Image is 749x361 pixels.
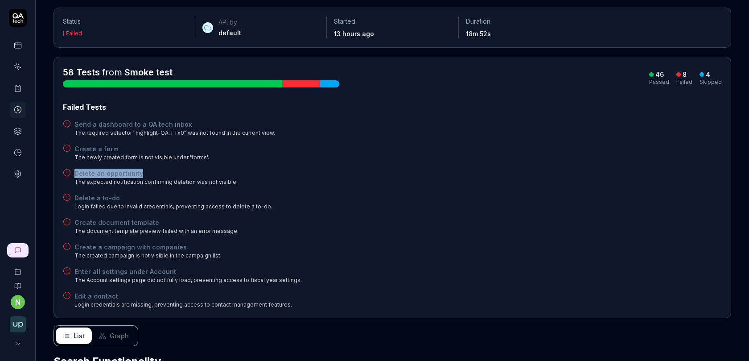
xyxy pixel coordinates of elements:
a: Create a form [74,144,209,154]
div: Passed [649,79,669,85]
a: Book a call with us [4,261,32,275]
button: n [11,295,25,309]
a: Create a campaign with companies [74,242,222,252]
div: 46 [655,71,664,79]
a: Delete a to-do [74,193,272,203]
span: 58 Tests [63,67,100,78]
a: Delete an opportunity [74,169,238,178]
div: default [218,29,241,37]
a: Enter all settings under Account [74,267,302,276]
div: Login credentials are missing, preventing access to contact management features. [74,301,292,309]
span: from [102,67,122,78]
span: Graph [110,331,129,340]
a: Documentation [4,275,32,290]
p: Started [334,17,451,26]
div: 4 [706,71,710,79]
div: The expected notification confirming deletion was not visible. [74,178,238,186]
div: Skipped [700,79,722,85]
div: 8 [683,71,687,79]
div: The created campaign is not visible in the campaign list. [74,252,222,260]
div: Failed Tests [63,102,722,112]
div: The document template preview failed with an error message. [74,227,239,235]
a: Create document template [74,218,239,227]
a: Send a dashboard to a QA tech inbox [74,120,275,129]
p: Duration [466,17,583,26]
button: List [56,328,92,344]
a: Smoke test [124,67,173,78]
button: Upsales Logo [4,309,32,334]
button: Graph [92,328,136,344]
time: 18m 52s [466,30,491,37]
div: Failed [66,31,82,36]
img: Upsales Logo [10,316,26,332]
div: Failed [676,79,692,85]
div: Login failed due to invalid credentials, preventing access to delete a to-do. [74,203,272,211]
div: API by [218,18,241,27]
time: 13 hours ago [334,30,374,37]
div: The required selector "highlight-QA.TTx0" was not found in the current view. [74,129,275,137]
a: New conversation [7,243,29,257]
a: Edit a contact [74,291,292,301]
span: List [74,331,85,340]
div: The newly created form is not visible under 'forms'. [74,154,209,162]
div: The Account settings page did not fully load, preventing access to fiscal year settings. [74,276,302,284]
p: Status [63,17,188,26]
